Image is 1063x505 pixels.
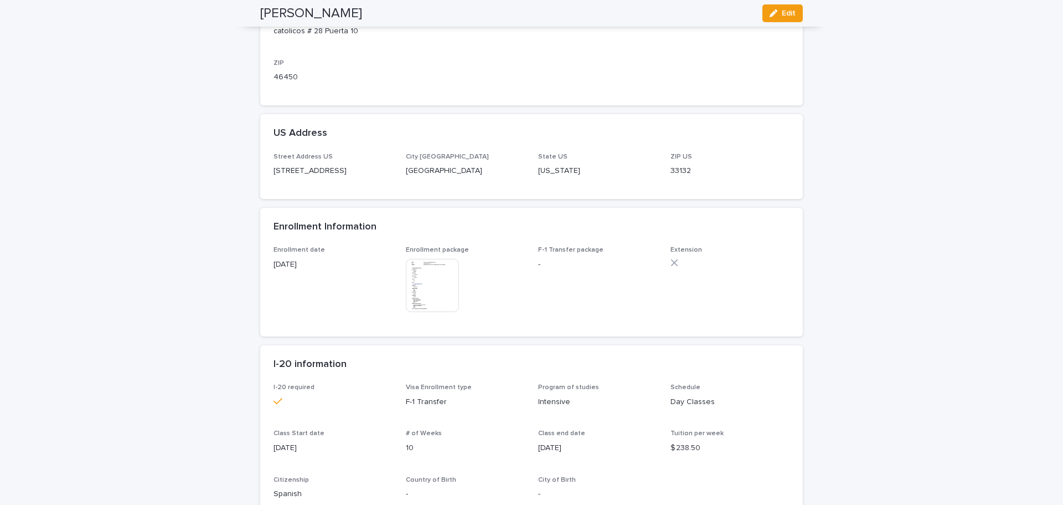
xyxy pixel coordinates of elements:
button: Edit [762,4,803,22]
span: ZIP [274,60,284,67]
span: Street Address US [274,154,333,160]
span: Edit [782,9,796,17]
p: F-1 Transfer [406,396,525,408]
p: [DATE] [274,442,393,454]
span: State US [538,154,567,160]
span: ZIP US [670,154,692,160]
p: [US_STATE] [538,165,657,177]
p: - [538,488,657,500]
p: [STREET_ADDRESS] [274,165,393,177]
span: Citizenship [274,477,309,483]
span: Enrollment date [274,247,325,253]
h2: I-20 information [274,359,347,371]
span: I-20 required [274,384,314,391]
span: City of Birth [538,477,576,483]
p: [GEOGRAPHIC_DATA] [406,165,525,177]
h2: Enrollment Information [274,221,376,233]
span: Extension [670,247,702,253]
span: City [GEOGRAPHIC_DATA] [406,154,489,160]
p: [DATE] [274,259,393,271]
h2: US Address [274,127,327,140]
span: Country of Birth [406,477,456,483]
p: [DATE] [538,442,657,454]
p: 10 [406,442,525,454]
span: Enrollment package [406,247,469,253]
p: - [538,259,657,271]
h2: [PERSON_NAME] [260,6,362,22]
p: $ 238.50 [670,442,789,454]
span: Class end date [538,430,585,437]
p: 46450 [274,72,393,83]
p: Intensive [538,396,657,408]
span: Program of studies [538,384,599,391]
p: 33132 [670,165,789,177]
span: F-1 Transfer package [538,247,603,253]
span: Tuition per week [670,430,724,437]
span: # of Weeks [406,430,442,437]
span: Class Start date [274,430,324,437]
span: Visa Enrollment type [406,384,472,391]
p: Day Classes [670,396,789,408]
p: - [406,488,525,500]
p: Spanish [274,488,393,500]
span: Schedule [670,384,700,391]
